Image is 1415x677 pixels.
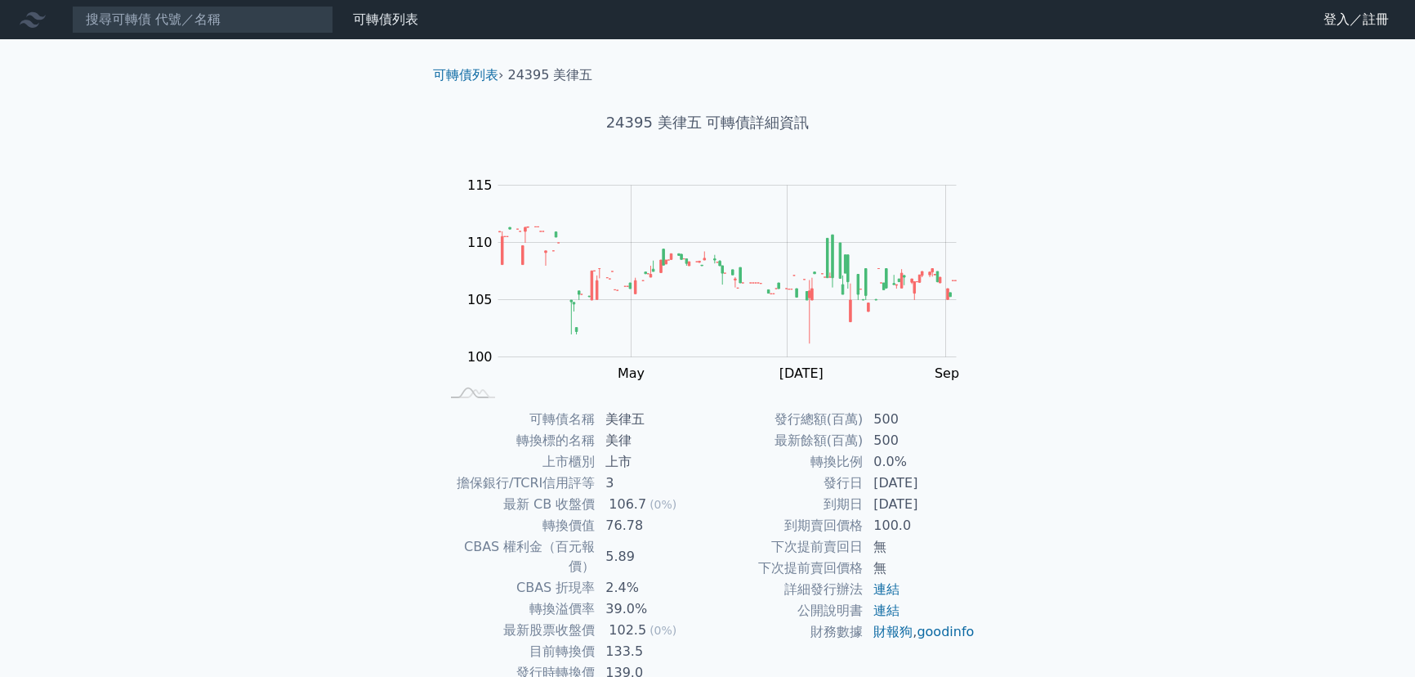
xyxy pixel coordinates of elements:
[72,6,333,34] input: 搜尋可轉債 代號／名稱
[440,515,596,536] td: 轉換價值
[707,494,864,515] td: 到期日
[707,600,864,621] td: 公開說明書
[440,430,596,451] td: 轉換標的名稱
[467,349,493,365] tspan: 100
[935,365,959,381] tspan: Sep
[420,111,995,134] h1: 24395 美律五 可轉債詳細資訊
[353,11,418,27] a: 可轉債列表
[596,451,707,473] td: 上市
[707,409,864,430] td: 發行總額(百萬)
[467,235,493,250] tspan: 110
[864,430,975,451] td: 500
[1310,7,1402,33] a: 登入／註冊
[864,409,975,430] td: 500
[864,558,975,579] td: 無
[596,515,707,536] td: 76.78
[707,473,864,494] td: 發行日
[707,515,864,536] td: 到期賣回價格
[467,177,493,193] tspan: 115
[864,473,975,494] td: [DATE]
[864,621,975,643] td: ,
[707,536,864,558] td: 下次提前賣回日
[440,451,596,473] td: 上市櫃別
[596,599,707,620] td: 39.0%
[440,599,596,620] td: 轉換溢價率
[467,292,493,307] tspan: 105
[440,409,596,430] td: 可轉債名稱
[605,621,649,640] div: 102.5
[917,624,974,639] a: goodinfo
[864,451,975,473] td: 0.0%
[864,494,975,515] td: [DATE]
[707,621,864,643] td: 財務數據
[707,451,864,473] td: 轉換比例
[440,473,596,494] td: 擔保銀行/TCRI信用評等
[649,624,676,637] span: (0%)
[433,67,498,83] a: 可轉債列表
[864,515,975,536] td: 100.0
[873,581,899,597] a: 連結
[440,577,596,599] td: CBAS 折現率
[596,473,707,494] td: 3
[864,536,975,558] td: 無
[596,641,707,662] td: 133.5
[433,65,503,85] li: ›
[596,430,707,451] td: 美律
[707,558,864,579] td: 下次提前賣回價格
[596,536,707,577] td: 5.89
[440,494,596,515] td: 最新 CB 收盤價
[458,177,980,381] g: Chart
[440,620,596,641] td: 最新股票收盤價
[649,498,676,511] span: (0%)
[596,577,707,599] td: 2.4%
[873,624,913,639] a: 財報狗
[779,365,824,381] tspan: [DATE]
[440,536,596,577] td: CBAS 權利金（百元報價）
[618,365,645,381] tspan: May
[508,65,593,85] li: 24395 美律五
[440,641,596,662] td: 目前轉換價
[707,579,864,600] td: 詳細發行辦法
[596,409,707,430] td: 美律五
[605,495,649,514] div: 106.7
[873,603,899,618] a: 連結
[707,430,864,451] td: 最新餘額(百萬)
